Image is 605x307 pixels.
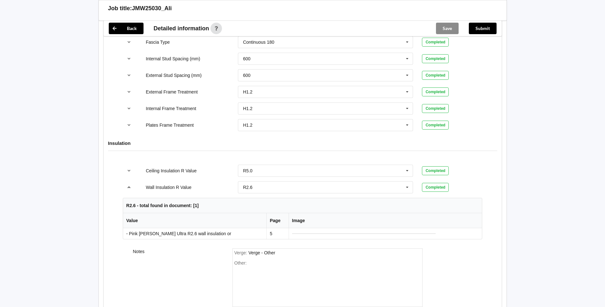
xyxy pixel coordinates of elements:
[248,250,275,255] div: Verge
[243,168,253,173] div: R5.0
[243,56,250,61] div: 600
[123,198,482,213] th: R2.6 - total found in document: [1]
[123,228,266,239] td: - Pink [PERSON_NAME] Ultra R2.6 wall insulation or
[422,71,449,80] div: Completed
[146,40,170,45] label: Fascia Type
[232,248,423,307] form: notes-field
[422,121,449,130] div: Completed
[422,104,449,113] div: Completed
[469,23,497,34] button: Submit
[123,119,135,131] button: reference-toggle
[292,233,436,234] img: ai_input-page5-WallInsulationRValue-0-0.jpeg
[266,228,289,239] td: 5
[422,38,449,47] div: Completed
[243,40,274,44] div: Continuous 180
[123,70,135,81] button: reference-toggle
[243,90,253,94] div: H1.2
[422,54,449,63] div: Completed
[123,182,135,193] button: reference-toggle
[146,56,200,61] label: Internal Stud Spacing (mm)
[108,5,132,12] h3: Job title:
[146,73,202,78] label: External Stud Spacing (mm)
[422,183,449,192] div: Completed
[234,260,247,266] span: Other:
[146,123,194,128] label: Plates Frame Treatment
[129,248,228,307] div: Notes
[243,106,253,111] div: H1.2
[123,86,135,98] button: reference-toggle
[422,87,449,96] div: Completed
[266,213,289,228] th: Page
[123,103,135,114] button: reference-toggle
[123,165,135,176] button: reference-toggle
[123,36,135,48] button: reference-toggle
[123,213,266,228] th: Value
[146,168,196,173] label: Ceiling Insulation R Value
[422,166,449,175] div: Completed
[289,213,482,228] th: Image
[154,26,209,31] span: Detailed information
[243,185,253,190] div: R2.6
[146,185,191,190] label: Wall Insulation R Value
[132,5,172,12] h3: JMW25030_Ali
[146,106,196,111] label: Internal Frame Treatment
[108,140,497,146] h4: Insulation
[243,73,250,78] div: 600
[109,23,144,34] button: Back
[234,250,248,255] span: Verge :
[123,53,135,64] button: reference-toggle
[243,123,253,127] div: H1.2
[146,89,198,94] label: External Frame Treatment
